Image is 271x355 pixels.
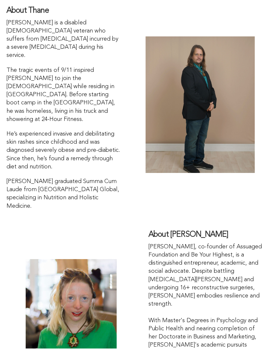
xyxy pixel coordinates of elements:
span: The tragic events of 9/11 inspired [PERSON_NAME] to join the [DEMOGRAPHIC_DATA] while residing in... [6,74,115,129]
span: [PERSON_NAME] is a disabled [DEMOGRAPHIC_DATA] veteran who suffers from [MEDICAL_DATA] incurred b... [6,26,118,65]
h3: About [PERSON_NAME] [148,236,265,246]
img: Thane-Murphy-of-Assuaged [146,43,255,179]
span: [PERSON_NAME] graduated Summa Cum Laude from [GEOGRAPHIC_DATA] Global, specializing in Nutrition ... [6,185,119,216]
span: He’s experienced invasive and debilitating skin rashes since childhood and was diagnosed severely... [6,138,120,176]
iframe: Chat Widget [239,324,271,355]
h3: About Thane [6,12,123,22]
